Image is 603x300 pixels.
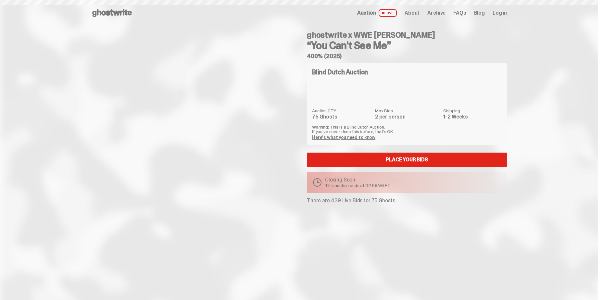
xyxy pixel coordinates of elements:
a: FAQs [453,10,466,16]
a: Blog [474,10,485,16]
h4: Blind Dutch Auction [312,69,368,75]
p: Closing Soon [325,177,391,182]
a: Place your Bids [307,153,507,167]
dt: Shipping [443,108,502,113]
p: This auction ends at 02:59AM ET [325,183,391,188]
a: Auction LIVE [357,9,397,17]
dt: Auction QTY [312,108,371,113]
dd: 75 Ghosts [312,114,371,119]
a: Archive [427,10,446,16]
a: About [405,10,420,16]
span: LIVE [379,9,397,17]
dd: 1-2 Weeks [443,114,502,119]
p: There are 439 Live Bids for 75 Ghosts. [307,198,507,203]
a: Log in [493,10,507,16]
span: Auction [357,10,376,16]
dd: 2 per person [375,114,439,119]
h4: ghostwrite x WWE [PERSON_NAME] [307,31,507,39]
h3: “You Can't See Me” [307,40,507,51]
dt: Max Bids [375,108,439,113]
h5: 400% (2025) [307,53,507,59]
p: Warning: This is a Blind Dutch Auction. If you’ve never done this before, that’s OK. [312,125,502,134]
a: Here's what you need to know [312,134,375,140]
